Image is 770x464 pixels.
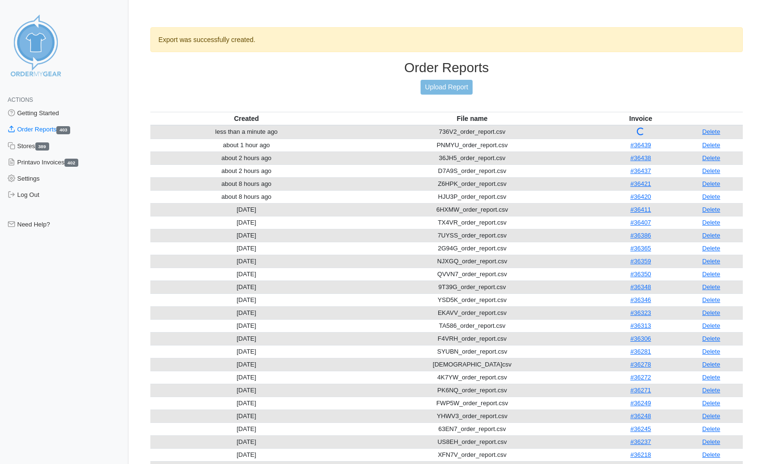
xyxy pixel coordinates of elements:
[343,242,602,255] td: 2G94G_order_report.csv
[702,219,720,226] a: Delete
[630,296,651,303] a: #36346
[150,384,343,397] td: [DATE]
[150,139,343,151] td: about 1 hour ago
[343,281,602,293] td: 9T39G_order_report.csv
[702,154,720,162] a: Delete
[702,232,720,239] a: Delete
[343,448,602,461] td: XFN7V_order_report.csv
[630,361,651,368] a: #36278
[150,397,343,410] td: [DATE]
[702,322,720,329] a: Delete
[150,112,343,125] th: Created
[702,206,720,213] a: Delete
[702,258,720,265] a: Delete
[702,141,720,149] a: Delete
[343,422,602,435] td: 63EN7_order_report.csv
[421,80,472,95] a: Upload Report
[630,283,651,291] a: #36348
[702,438,720,445] a: Delete
[343,435,602,448] td: US8EH_order_report.csv
[150,151,343,164] td: about 2 hours ago
[343,332,602,345] td: F4VRH_order_report.csv
[702,245,720,252] a: Delete
[150,306,343,319] td: [DATE]
[702,270,720,278] a: Delete
[343,319,602,332] td: TA586_order_report.csv
[702,387,720,394] a: Delete
[343,190,602,203] td: HJU3P_order_report.csv
[343,164,602,177] td: D7A9S_order_report.csv
[630,141,651,149] a: #36439
[630,438,651,445] a: #36237
[630,412,651,420] a: #36248
[630,219,651,226] a: #36407
[150,216,343,229] td: [DATE]
[343,384,602,397] td: PK6NQ_order_report.csv
[702,309,720,316] a: Delete
[702,412,720,420] a: Delete
[343,151,602,164] td: 36JH5_order_report.csv
[630,335,651,342] a: #36306
[702,128,720,135] a: Delete
[343,397,602,410] td: FWP5W_order_report.csv
[630,167,651,174] a: #36437
[150,319,343,332] td: [DATE]
[64,159,78,167] span: 402
[630,399,651,407] a: #36249
[630,180,651,187] a: #36421
[702,374,720,381] a: Delete
[150,358,343,371] td: [DATE]
[343,203,602,216] td: 6HXMW_order_report.csv
[343,268,602,281] td: QVVN7_order_report.csv
[343,306,602,319] td: EKAVV_order_report.csv
[630,425,651,432] a: #36245
[343,345,602,358] td: SYUBN_order_report.csv
[150,422,343,435] td: [DATE]
[150,177,343,190] td: about 8 hours ago
[343,139,602,151] td: PNMYU_order_report.csv
[343,177,602,190] td: Z6HPK_order_report.csv
[343,216,602,229] td: TX4VR_order_report.csv
[35,142,49,151] span: 389
[630,245,651,252] a: #36365
[150,229,343,242] td: [DATE]
[8,97,33,103] span: Actions
[702,180,720,187] a: Delete
[150,332,343,345] td: [DATE]
[150,203,343,216] td: [DATE]
[702,296,720,303] a: Delete
[150,448,343,461] td: [DATE]
[630,232,651,239] a: #36386
[702,425,720,432] a: Delete
[343,293,602,306] td: YSD5K_order_report.csv
[343,125,602,139] td: 736V2_order_report.csv
[630,322,651,329] a: #36313
[630,348,651,355] a: #36281
[150,164,343,177] td: about 2 hours ago
[150,125,343,139] td: less than a minute ago
[150,345,343,358] td: [DATE]
[343,410,602,422] td: YHWV3_order_report.csv
[343,358,602,371] td: [DEMOGRAPHIC_DATA]csv
[630,154,651,162] a: #36438
[630,387,651,394] a: #36271
[630,258,651,265] a: #36359
[150,242,343,255] td: [DATE]
[702,399,720,407] a: Delete
[150,255,343,268] td: [DATE]
[343,255,602,268] td: NJXGQ_order_report.csv
[150,293,343,306] td: [DATE]
[602,112,680,125] th: Invoice
[150,190,343,203] td: about 8 hours ago
[630,374,651,381] a: #36272
[150,60,743,76] h3: Order Reports
[150,371,343,384] td: [DATE]
[150,268,343,281] td: [DATE]
[630,451,651,458] a: #36218
[150,435,343,448] td: [DATE]
[630,193,651,200] a: #36420
[343,229,602,242] td: 7UYSS_order_report.csv
[150,281,343,293] td: [DATE]
[150,27,743,52] div: Export was successfully created.
[150,410,343,422] td: [DATE]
